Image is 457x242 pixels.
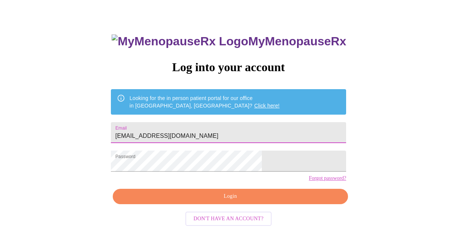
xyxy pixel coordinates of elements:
span: Login [121,192,339,201]
button: Login [113,189,348,204]
button: Don't have an account? [185,212,272,226]
div: Looking for the in person patient portal for our office in [GEOGRAPHIC_DATA], [GEOGRAPHIC_DATA]? [130,91,280,112]
h3: Log into your account [111,60,346,74]
a: Click here! [254,103,280,109]
a: Don't have an account? [184,215,274,221]
h3: MyMenopauseRx [112,34,346,48]
img: MyMenopauseRx Logo [112,34,248,48]
a: Forgot password? [309,175,346,181]
span: Don't have an account? [194,214,264,224]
